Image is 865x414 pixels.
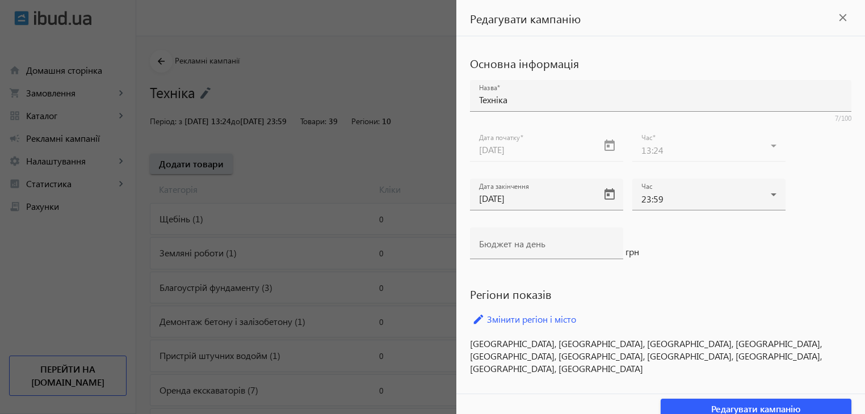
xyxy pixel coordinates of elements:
mat-label: Бюджет на день [479,238,545,250]
span: грн [625,246,639,258]
mat-label: Час [641,133,653,142]
a: Змінити регіон і місто [470,311,851,328]
mat-label: Дата початку [479,133,520,142]
mat-icon: edit [470,311,487,328]
mat-label: Час [641,182,653,191]
mat-label: Назва [479,83,497,92]
button: Open calendar [596,181,623,208]
p: [GEOGRAPHIC_DATA], [GEOGRAPHIC_DATA], [GEOGRAPHIC_DATA], [GEOGRAPHIC_DATA], [GEOGRAPHIC_DATA], [G... [470,337,851,375]
h2: Регіони показів [470,286,851,302]
span: 23:59 [641,193,664,205]
mat-label: Дата закінчення [479,182,529,191]
h2: Основна інформація [470,55,851,71]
